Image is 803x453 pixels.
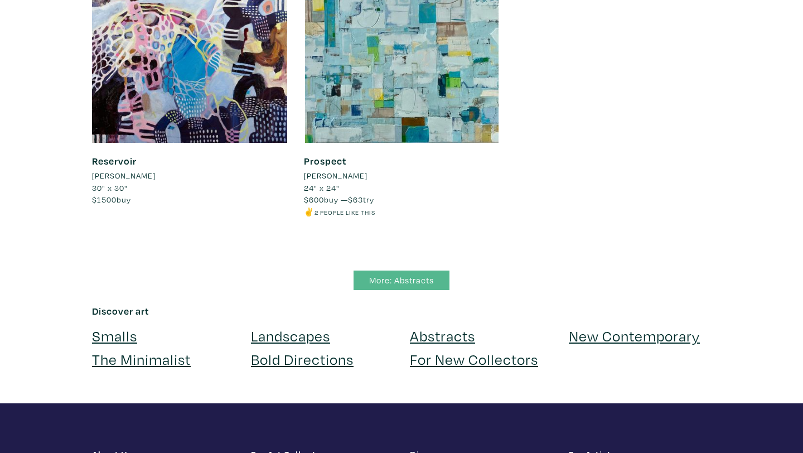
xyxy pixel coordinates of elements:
a: Bold Directions [251,349,354,369]
a: The Minimalist [92,349,191,369]
span: $600 [304,194,324,205]
span: $1500 [92,194,117,205]
span: $63 [348,194,363,205]
a: Smalls [92,326,137,345]
span: buy [92,194,131,205]
span: buy — try [304,194,374,205]
a: [PERSON_NAME] [304,170,499,182]
a: For New Collectors [410,349,538,369]
li: ✌️ [304,206,499,218]
a: Prospect [304,155,346,167]
a: [PERSON_NAME] [92,170,287,182]
a: Landscapes [251,326,330,345]
small: 2 people like this [315,208,375,216]
a: Reservoir [92,155,137,167]
li: [PERSON_NAME] [92,170,156,182]
li: [PERSON_NAME] [304,170,367,182]
a: More: Abstracts [354,271,449,290]
h6: Discover art [92,305,711,317]
span: 30" x 30" [92,182,128,193]
a: Abstracts [410,326,475,345]
span: 24" x 24" [304,182,340,193]
a: New Contemporary [569,326,700,345]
